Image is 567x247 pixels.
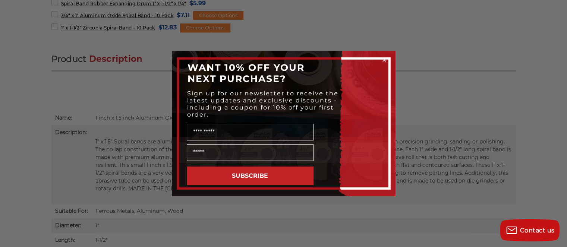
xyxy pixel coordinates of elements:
button: SUBSCRIBE [187,167,314,185]
span: Contact us [520,227,555,234]
button: Close dialog [381,56,388,64]
button: Contact us [500,219,560,241]
span: WANT 10% OFF YOUR NEXT PURCHASE? [188,62,305,84]
span: Sign up for our newsletter to receive the latest updates and exclusive discounts - including a co... [187,90,338,118]
input: Email [187,144,314,161]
